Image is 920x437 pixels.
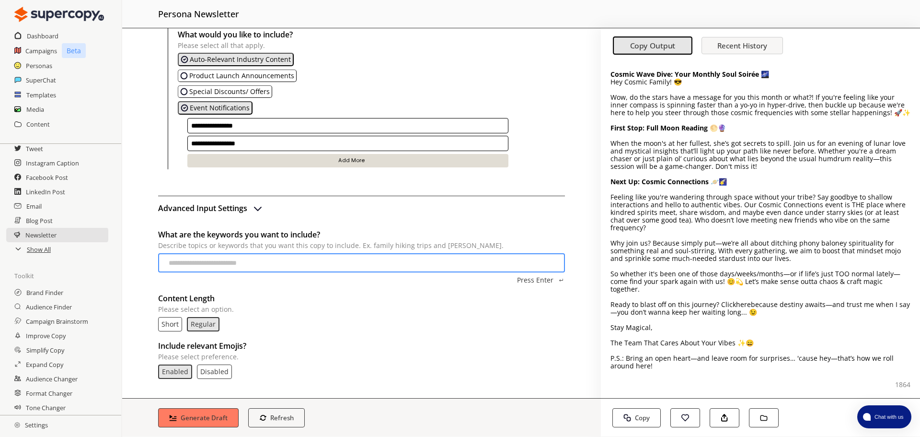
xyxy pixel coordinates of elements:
button: Enabled [162,368,188,376]
button: Refresh [248,408,305,427]
img: Close [252,202,264,214]
h2: What would you like to include? [178,27,565,42]
a: Newsletter [25,228,57,242]
strong: First Stop: Full Moon Reading 🌕🔮 [610,123,726,132]
div: emoji-text-list [158,365,565,379]
a: Dashboard [27,29,58,43]
p: Feeling like you're wandering through space without your tribe? Say goodbye to shallow interactio... [610,193,910,232]
b: Copy Output [630,41,676,51]
p: Event Notifications [190,104,250,112]
button: Short [161,320,179,328]
p: 1864 [895,381,910,389]
a: Templates [26,88,56,102]
a: Personas [26,59,52,73]
p: Beta [62,43,86,58]
p: When the moon's at her fullest, she’s got secrets to spill. Join us for an evening of lunar love ... [610,140,910,170]
a: Improve Copy [26,329,66,343]
p: The Team That Cares About Your Vibes ✨😄 [610,339,910,347]
button: Add More [187,154,508,167]
a: Campaigns [25,44,57,58]
input: topics-input [158,253,565,272]
a: Brand Finder [26,285,63,300]
h2: Content Length [158,291,565,306]
a: Format Changer [26,386,72,401]
a: Simplify Copy [26,343,64,357]
button: Auto-Revelant Industry Content [178,53,294,66]
h2: Advanced Input Settings [158,201,247,215]
p: Wow, do the stars have a message for you this month or what?! If you're feeling like your inner c... [610,94,910,117]
a: here [736,300,751,309]
button: Copy Output [613,37,692,55]
p: Please select an option. [158,306,565,313]
a: Email [26,199,42,213]
img: Press Enter [558,279,564,282]
a: Audience Finder [26,300,72,314]
button: Disabled [200,368,229,376]
a: Blog Post [26,213,53,228]
p: Hey Cosmic Family! 😎 [610,78,910,86]
h2: What are the keywords you want to include? [158,227,565,242]
p: Ready to blast off on this journey? Click because destiny awaits—and trust me when I say—you don’... [610,301,910,316]
a: Campaign Brainstorm [26,314,88,329]
b: Recent History [717,41,767,50]
span: Chat with us [871,413,906,421]
h2: Audience Changer [26,372,78,386]
button: Special Discounts/Offers [178,85,272,98]
button: Product Launch Announcements [178,70,297,82]
strong: Next Up: Cosmic Connections 🪐🌠 [610,177,727,186]
a: Show All [27,242,51,257]
img: Close [14,5,104,24]
h2: Include relevant Emojis? [158,339,565,353]
p: P.S.: Bring an open heart—and leave room for surprises… 'cause hey—that’s how we roll around here! [610,354,910,370]
button: topics-add-button [517,276,565,284]
b: Refresh [270,413,294,422]
b: Generate Draft [181,413,228,422]
a: Expand Copy [26,357,63,372]
a: Facebook Post [26,170,68,185]
a: Tweet [26,142,43,156]
p: Auto-Relevant Industry Content [190,56,291,63]
p: Press Enter [517,276,553,284]
a: Tone Changer [26,401,66,415]
a: Content [26,117,50,131]
h2: Instagram Caption [26,156,79,170]
p: Regular [191,320,216,328]
button: Copy [612,408,661,427]
a: SuperChat [26,73,56,87]
button: Recent History [701,37,783,54]
a: Media [26,102,44,117]
img: Close [14,422,20,428]
button: Event Notifications [178,101,253,115]
button: atlas-launcher [857,405,911,428]
p: Please select preference. [158,353,565,361]
h2: LinkedIn Post [26,185,65,199]
div: length-text-list [158,317,565,331]
p: Stay Magical, [610,324,910,331]
b: Copy [635,413,650,422]
p: Special Discounts/ Offers [189,88,270,95]
p: Product Launch Announcements [189,72,294,80]
button: advanced-inputs [158,201,264,215]
strong: Cosmic Wave Dive: Your Monthly Soul Soirée 🌌 [610,70,769,79]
